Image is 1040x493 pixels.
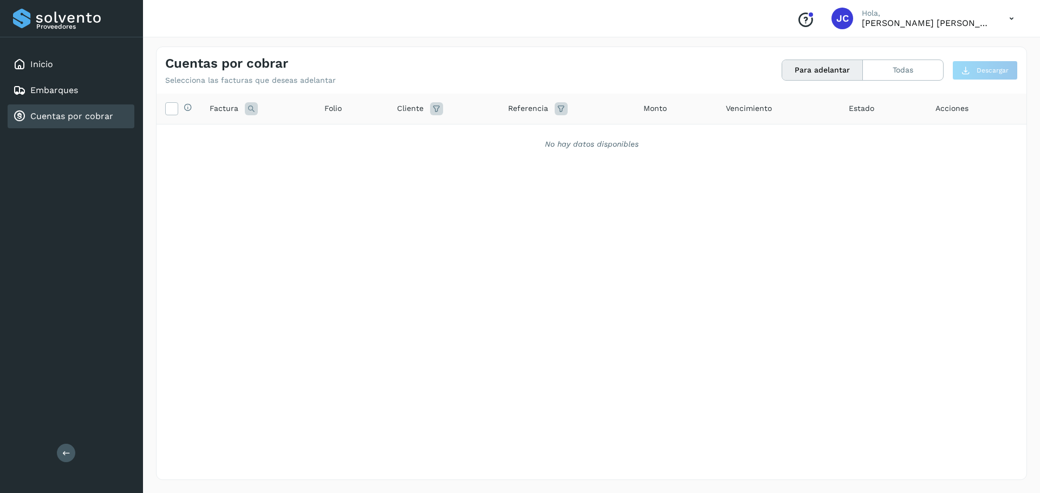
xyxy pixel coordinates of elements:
p: JUAN CARLOS MORAN COALLA [862,18,992,28]
div: Embarques [8,78,134,102]
span: Vencimiento [726,103,772,114]
p: Proveedores [36,23,130,30]
h4: Cuentas por cobrar [165,56,288,71]
button: Descargar [952,61,1018,80]
div: Cuentas por cobrar [8,104,134,128]
span: Folio [324,103,342,114]
span: Monto [643,103,667,114]
a: Embarques [30,85,78,95]
span: Referencia [508,103,548,114]
button: Todas [863,60,943,80]
span: Factura [210,103,238,114]
p: Hola, [862,9,992,18]
span: Descargar [977,65,1009,75]
p: Selecciona las facturas que deseas adelantar [165,76,336,85]
a: Inicio [30,59,53,69]
div: Inicio [8,52,134,76]
div: No hay datos disponibles [171,139,1012,150]
span: Acciones [935,103,968,114]
span: Cliente [397,103,424,114]
a: Cuentas por cobrar [30,111,113,121]
button: Para adelantar [782,60,863,80]
span: Estado [849,103,874,114]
